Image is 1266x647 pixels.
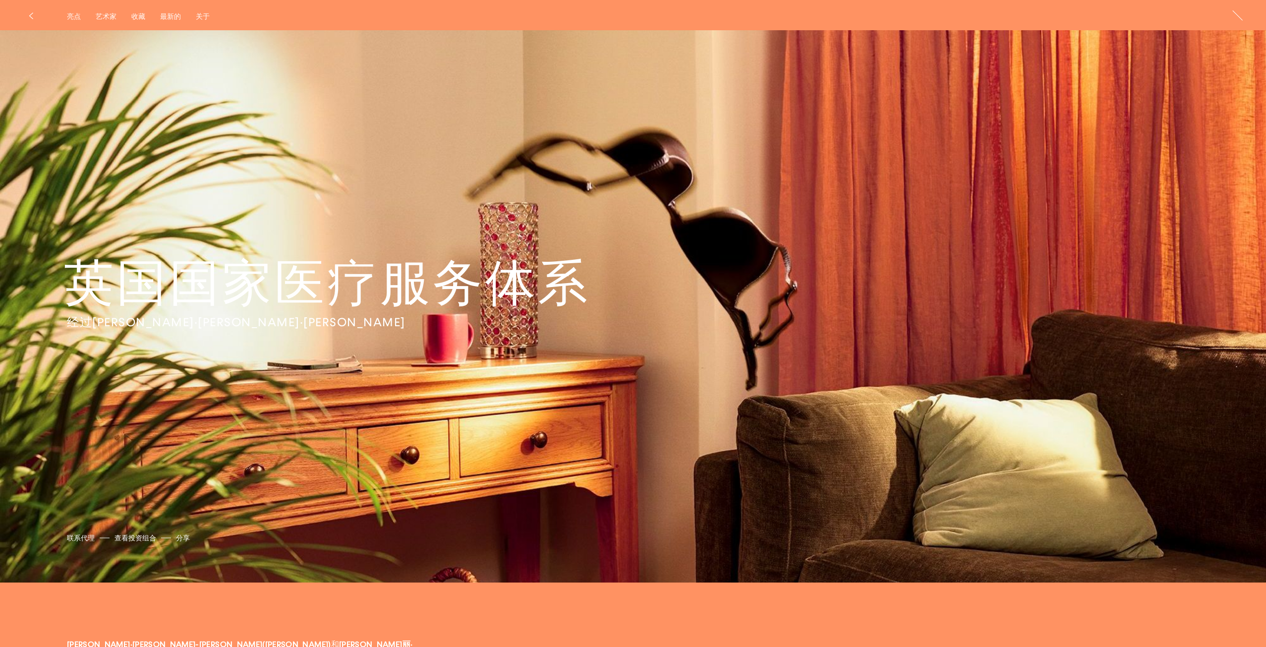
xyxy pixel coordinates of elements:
font: 最新的 [160,12,181,21]
font: 亮点 [67,12,81,21]
button: 艺术家 [96,12,131,21]
button: 分享 [176,531,190,545]
button: 最新的 [160,12,196,21]
button: 收藏 [131,12,160,21]
a: 查看投资组合 [115,533,156,543]
font: [PERSON_NAME]·[PERSON_NAME]·[PERSON_NAME] [92,315,405,329]
a: [PERSON_NAME]·[PERSON_NAME]·[PERSON_NAME] [92,315,405,330]
button: 关于 [196,12,225,21]
font: 英国国家医疗服务体系 [64,255,591,312]
font: 关于 [196,12,210,21]
font: 艺术家 [96,12,116,21]
font: 收藏 [131,12,145,21]
button: 亮点 [67,12,96,21]
font: 分享 [176,534,190,542]
font: 联系代理 [67,534,95,542]
a: 联系代理 [67,533,95,543]
font: 经过 [67,315,92,329]
font: 查看投资组合 [115,534,156,542]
